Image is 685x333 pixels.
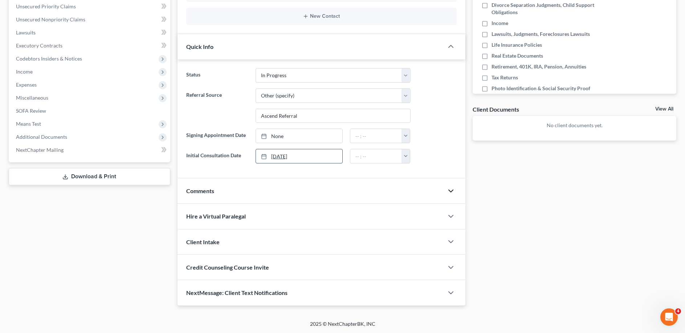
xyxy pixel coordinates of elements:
span: Client Intake [186,238,220,245]
span: Means Test [16,121,41,127]
span: Photo Identification & Social Security Proof [492,85,590,92]
button: New Contact [192,13,451,19]
input: Other Referral Source [256,109,410,123]
span: NextMessage: Client Text Notifications [186,289,288,296]
span: Executory Contracts [16,42,62,49]
span: Tax Returns [492,74,518,81]
span: Lawsuits [16,29,36,36]
input: -- : -- [350,149,402,163]
label: Status [183,68,252,83]
iframe: Intercom live chat [660,308,678,326]
a: Download & Print [9,168,170,185]
label: Signing Appointment Date [183,129,252,143]
a: NextChapter Mailing [10,143,170,157]
span: Income [492,20,508,27]
span: Income [16,68,33,75]
label: Referral Source [183,88,252,123]
span: NextChapter Mailing [16,147,64,153]
a: SOFA Review [10,104,170,117]
span: Lawsuits, Judgments, Foreclosures Lawsuits [492,30,590,38]
a: None [256,129,342,143]
span: Expenses [16,82,37,88]
p: No client documents yet. [478,122,670,129]
a: Lawsuits [10,26,170,39]
span: Real Estate Documents [492,52,543,59]
span: Credit Counseling Course Invite [186,264,269,271]
span: Unsecured Priority Claims [16,3,76,9]
input: -- : -- [350,129,402,143]
a: Executory Contracts [10,39,170,52]
span: Codebtors Insiders & Notices [16,55,82,62]
span: Divorce Separation Judgments, Child Support Obligations [492,1,619,16]
label: Initial Consultation Date [183,149,252,163]
span: Life Insurance Policies [492,41,542,49]
span: Hire a Virtual Paralegal [186,213,246,220]
span: Miscellaneous [16,95,48,101]
span: SOFA Review [16,108,46,114]
span: Retirement, 401K, IRA, Pension, Annuities [492,63,586,70]
span: Quick Info [186,43,213,50]
a: View All [655,107,673,112]
a: [DATE] [256,149,342,163]
a: Unsecured Nonpriority Claims [10,13,170,26]
span: Additional Documents [16,134,67,140]
span: Comments [186,187,214,194]
span: 4 [675,308,681,314]
div: Client Documents [473,105,519,113]
span: Unsecured Nonpriority Claims [16,16,85,22]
